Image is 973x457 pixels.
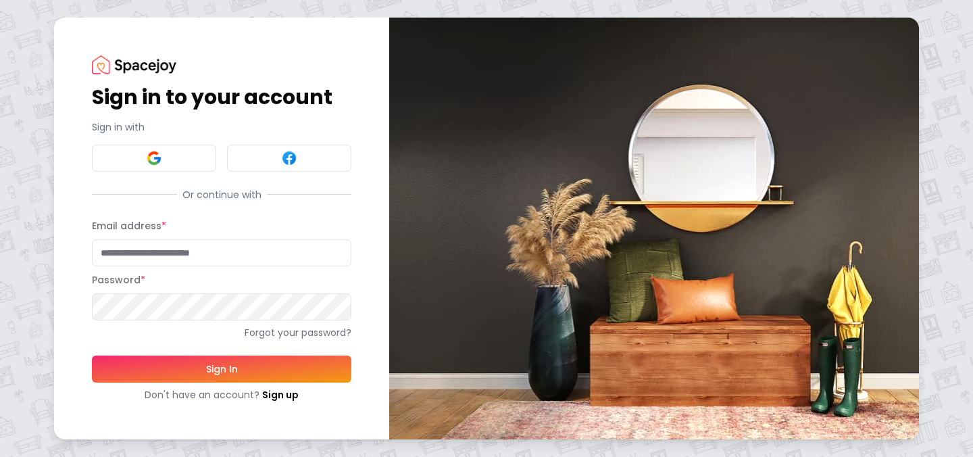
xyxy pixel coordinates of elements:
img: Spacejoy Logo [92,55,176,74]
img: Facebook signin [281,150,297,166]
div: Don't have an account? [92,388,351,402]
a: Sign up [262,388,299,402]
img: Google signin [146,150,162,166]
button: Sign In [92,356,351,383]
img: banner [389,18,919,439]
span: Or continue with [177,188,267,201]
a: Forgot your password? [92,326,351,339]
h1: Sign in to your account [92,85,351,110]
label: Password [92,273,145,287]
p: Sign in with [92,120,351,134]
label: Email address [92,219,166,233]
